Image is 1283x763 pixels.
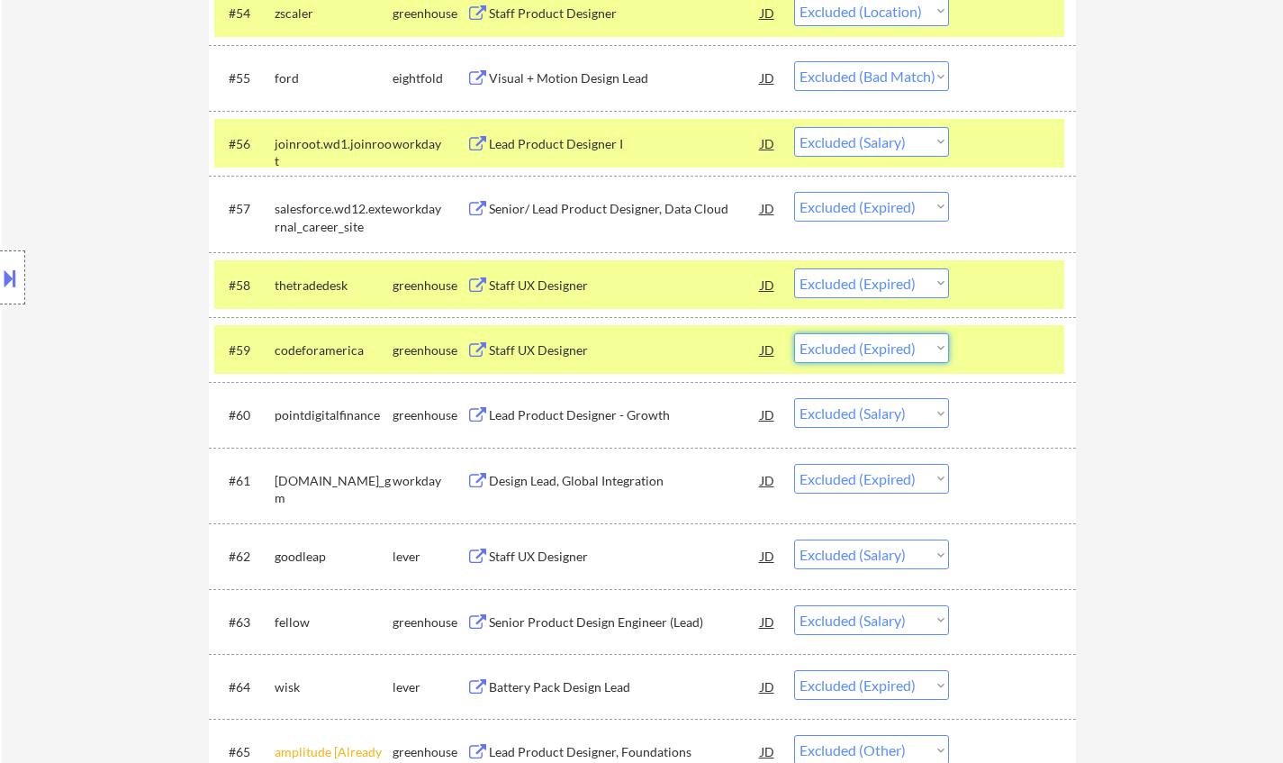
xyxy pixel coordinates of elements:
[759,333,777,366] div: JD
[393,135,466,153] div: workday
[393,548,466,566] div: lever
[489,472,761,490] div: Design Lead, Global Integration
[275,613,393,631] div: fellow
[275,135,393,170] div: joinroot.wd1.joinroot
[275,548,393,566] div: goodleap
[393,341,466,359] div: greenhouse
[229,613,260,631] div: #63
[489,548,761,566] div: Staff UX Designer
[229,548,260,566] div: #62
[393,277,466,295] div: greenhouse
[275,406,393,424] div: pointdigitalfinance
[275,200,393,235] div: salesforce.wd12.external_career_site
[759,61,777,94] div: JD
[393,678,466,696] div: lever
[393,69,466,87] div: eightfold
[759,398,777,431] div: JD
[275,277,393,295] div: thetradedesk
[489,678,761,696] div: Battery Pack Design Lead
[489,341,761,359] div: Staff UX Designer
[393,5,466,23] div: greenhouse
[489,277,761,295] div: Staff UX Designer
[759,464,777,496] div: JD
[489,743,761,761] div: Lead Product Designer, Foundations
[759,540,777,572] div: JD
[229,678,260,696] div: #64
[489,135,761,153] div: Lead Product Designer I
[275,69,393,87] div: ford
[229,472,260,490] div: #61
[489,69,761,87] div: Visual + Motion Design Lead
[759,192,777,224] div: JD
[759,670,777,703] div: JD
[489,5,761,23] div: Staff Product Designer
[275,472,393,507] div: [DOMAIN_NAME]_gm
[393,613,466,631] div: greenhouse
[275,5,393,23] div: zscaler
[393,472,466,490] div: workday
[759,605,777,638] div: JD
[759,127,777,159] div: JD
[489,200,761,218] div: Senior/ Lead Product Designer, Data Cloud
[229,69,260,87] div: #55
[275,678,393,696] div: wisk
[393,406,466,424] div: greenhouse
[393,743,466,761] div: greenhouse
[275,341,393,359] div: codeforamerica
[229,743,260,761] div: #65
[229,5,260,23] div: #54
[489,613,761,631] div: Senior Product Design Engineer (Lead)
[489,406,761,424] div: Lead Product Designer - Growth
[393,200,466,218] div: workday
[759,268,777,301] div: JD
